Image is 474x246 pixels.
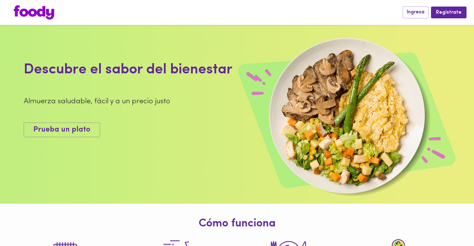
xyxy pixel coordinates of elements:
span: Ingresa [407,9,424,15]
div: Almuerza saludable, fácil y a un precio justo [24,96,308,107]
img: logo.png [14,5,54,20]
button: Regístrate [431,7,467,18]
h1: Cómo funciona [5,218,469,230]
div: Descubre el sabor del bienestar [24,60,308,80]
button: Prueba un plato [24,123,100,137]
button: Ingresa [403,7,429,18]
span: Prueba un plato [33,125,90,134]
span: Regístrate [436,10,462,16]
